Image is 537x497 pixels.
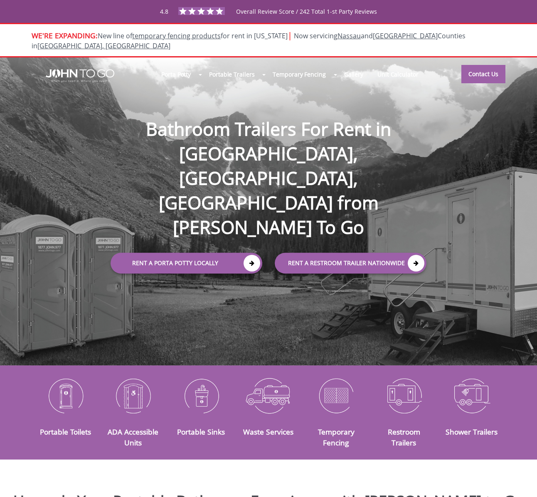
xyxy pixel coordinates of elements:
a: [GEOGRAPHIC_DATA] [373,31,438,40]
a: rent a RESTROOM TRAILER Nationwide [275,253,426,273]
span: | [288,30,292,41]
a: [GEOGRAPHIC_DATA], [GEOGRAPHIC_DATA] [37,41,170,50]
a: Waste Services [243,427,293,437]
span: 4.8 [160,7,168,15]
a: Rent a Porta Potty Locally [111,253,262,273]
img: Waste-Services-icon_N.png [241,374,296,417]
span: WE'RE EXPANDING: [32,30,98,40]
a: Porta Potty [154,65,198,83]
a: Temporary Fencing [266,65,333,83]
a: Shower Trailers [446,427,498,437]
a: Temporary Fencing [318,427,355,447]
a: Contact Us [461,65,505,83]
img: Portable-Sinks-icon_N.png [173,374,229,417]
img: Temporary-Fencing-cion_N.png [308,374,364,417]
a: Portable Toilets [40,427,91,437]
img: Portable-Toilets-icon_N.png [38,374,93,417]
a: Portable Sinks [177,427,225,437]
a: Unit Calculator [370,65,426,83]
img: Restroom-Trailers-icon_N.png [376,374,431,417]
h1: Bathroom Trailers For Rent in [GEOGRAPHIC_DATA], [GEOGRAPHIC_DATA], [GEOGRAPHIC_DATA] from [PERSO... [102,90,435,240]
span: Overall Review Score / 242 Total 1-st Party Reviews [236,7,377,32]
a: Restroom Trailers [388,427,420,447]
img: ADA-Accessible-Units-icon_N.png [106,374,161,417]
img: Shower-Trailers-icon_N.png [444,374,499,417]
span: New line of for rent in [US_STATE] [32,31,466,51]
a: Nassau [337,31,361,40]
img: JOHN to go [46,69,114,82]
a: ADA Accessible Units [108,427,158,447]
a: Gallery [337,65,370,83]
a: Portable Trailers [202,65,261,83]
a: temporary fencing products [132,31,221,40]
